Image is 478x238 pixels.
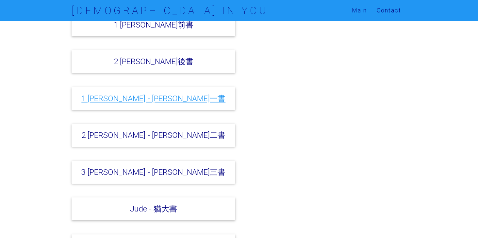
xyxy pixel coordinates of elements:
[81,167,225,177] a: 3 [PERSON_NAME] - [PERSON_NAME]三書
[81,94,225,103] a: 1 [PERSON_NAME] - [PERSON_NAME]一書
[450,209,473,233] iframe: Chat
[130,204,177,213] a: Jude - 猶大書
[114,57,193,66] a: 2 [PERSON_NAME]後書
[81,130,225,140] a: 2 [PERSON_NAME] - [PERSON_NAME]二書
[114,20,193,29] a: 1 [PERSON_NAME]前書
